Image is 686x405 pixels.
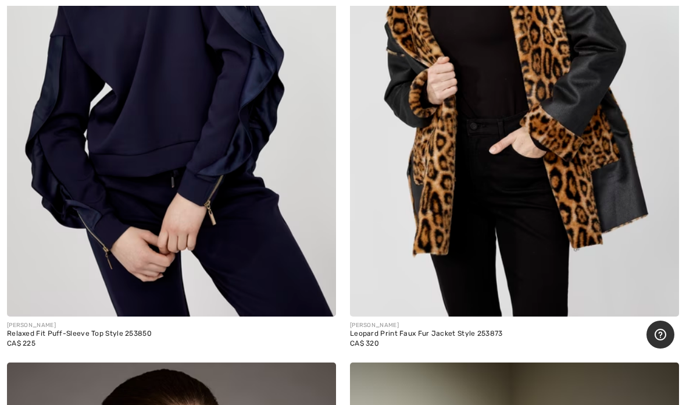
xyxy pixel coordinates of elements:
span: CA$ 320 [350,339,379,347]
iframe: Opens a widget where you can find more information [646,321,674,350]
div: [PERSON_NAME] [350,321,679,330]
div: [PERSON_NAME] [7,321,336,330]
span: CA$ 225 [7,339,35,347]
div: Leopard Print Faux Fur Jacket Style 253873 [350,330,679,338]
div: Relaxed Fit Puff-Sleeve Top Style 253850 [7,330,336,338]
